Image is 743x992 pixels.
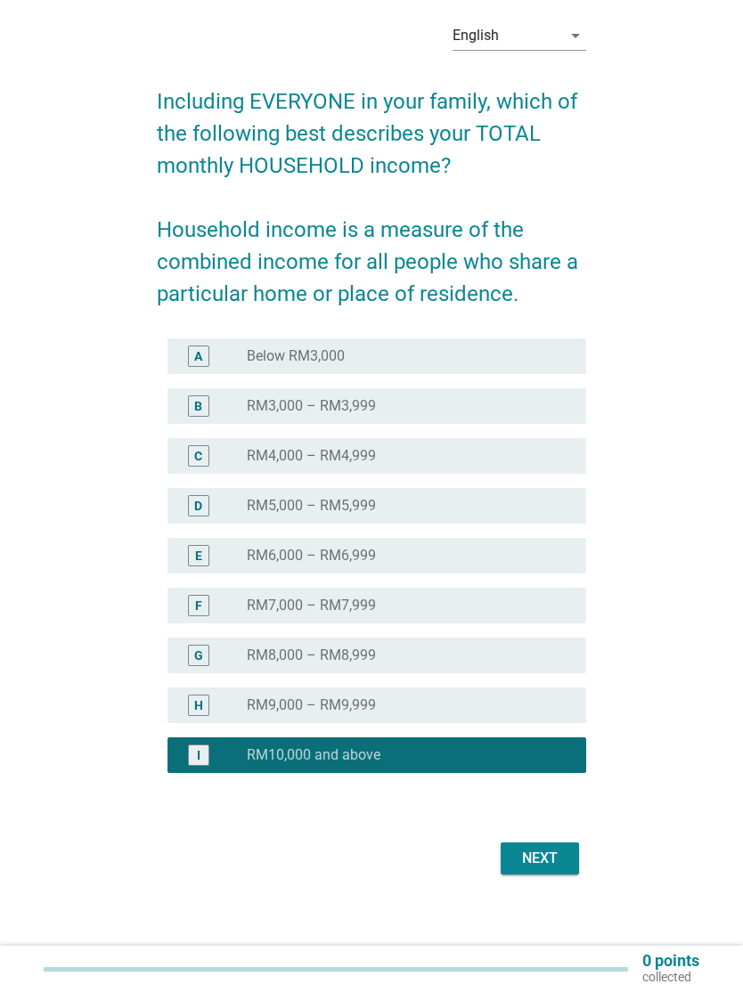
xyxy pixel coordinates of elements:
[642,969,699,985] p: collected
[565,25,586,46] i: arrow_drop_down
[642,953,699,969] p: 0 points
[453,28,499,44] div: English
[194,397,202,416] div: B
[247,597,376,614] label: RM7,000 – RM7,999
[194,347,202,366] div: A
[247,547,376,565] label: RM6,000 – RM6,999
[194,646,203,665] div: G
[247,746,380,764] label: RM10,000 and above
[195,597,202,615] div: F
[515,848,565,869] div: Next
[157,68,585,310] h2: Including EVERYONE in your family, which of the following best describes your TOTAL monthly HOUSE...
[194,497,202,516] div: D
[247,646,376,664] label: RM8,000 – RM8,999
[197,746,200,765] div: I
[247,347,345,365] label: Below RM3,000
[247,397,376,415] label: RM3,000 – RM3,999
[194,696,203,715] div: H
[501,842,579,874] button: Next
[247,447,376,465] label: RM4,000 – RM4,999
[195,547,202,565] div: E
[247,497,376,515] label: RM5,000 – RM5,999
[194,447,202,466] div: C
[247,696,376,714] label: RM9,000 – RM9,999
